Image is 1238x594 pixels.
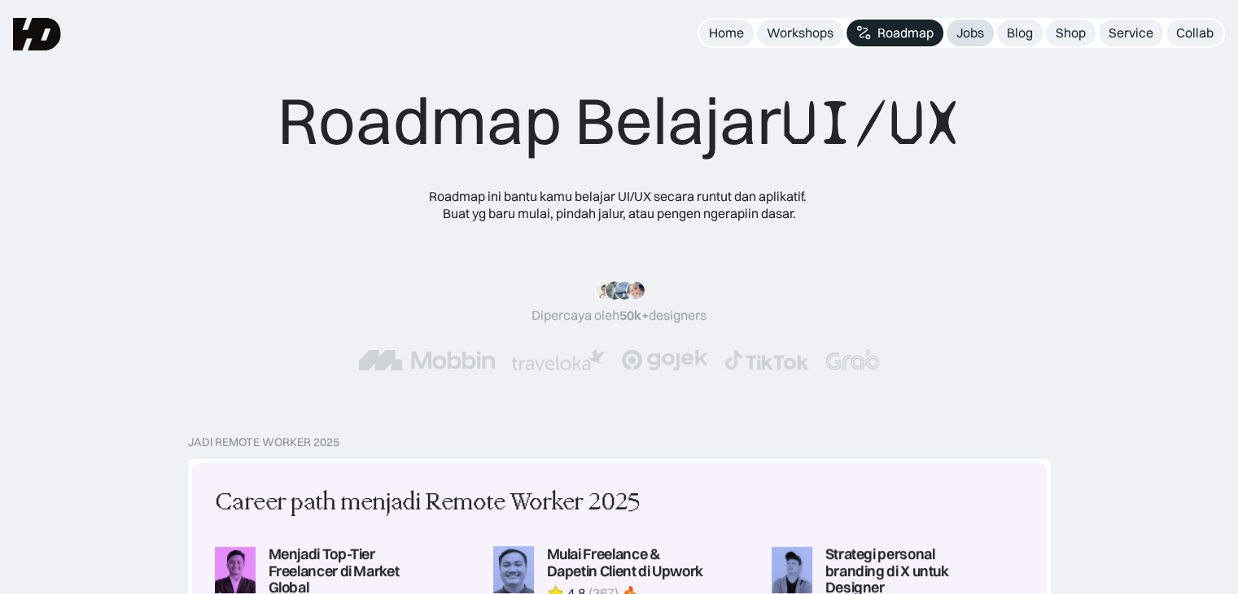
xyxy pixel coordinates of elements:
div: Jobs [956,24,984,41]
div: Roadmap ini bantu kamu belajar UI/UX secara runtut dan aplikatif. Buat yg baru mulai, pindah jalu... [416,188,823,222]
div: Jadi Remote Worker 2025 [188,435,339,449]
div: Collab [1176,24,1214,41]
a: Roadmap [846,20,943,46]
a: Shop [1046,20,1096,46]
div: Workshops [767,24,833,41]
a: Blog [997,20,1043,46]
span: UI/UX [781,84,960,162]
div: Shop [1056,24,1086,41]
div: Roadmap Belajar [278,81,960,162]
div: Home [709,24,744,41]
a: Collab [1166,20,1223,46]
a: Service [1099,20,1163,46]
div: Blog [1007,24,1033,41]
span: 50k+ [619,307,649,323]
div: Roadmap [877,24,934,41]
a: Jobs [947,20,994,46]
a: Home [699,20,754,46]
a: Workshops [757,20,843,46]
div: Service [1109,24,1153,41]
div: Career path menjadi Remote Worker 2025 [215,486,640,520]
div: Dipercaya oleh designers [532,307,706,324]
